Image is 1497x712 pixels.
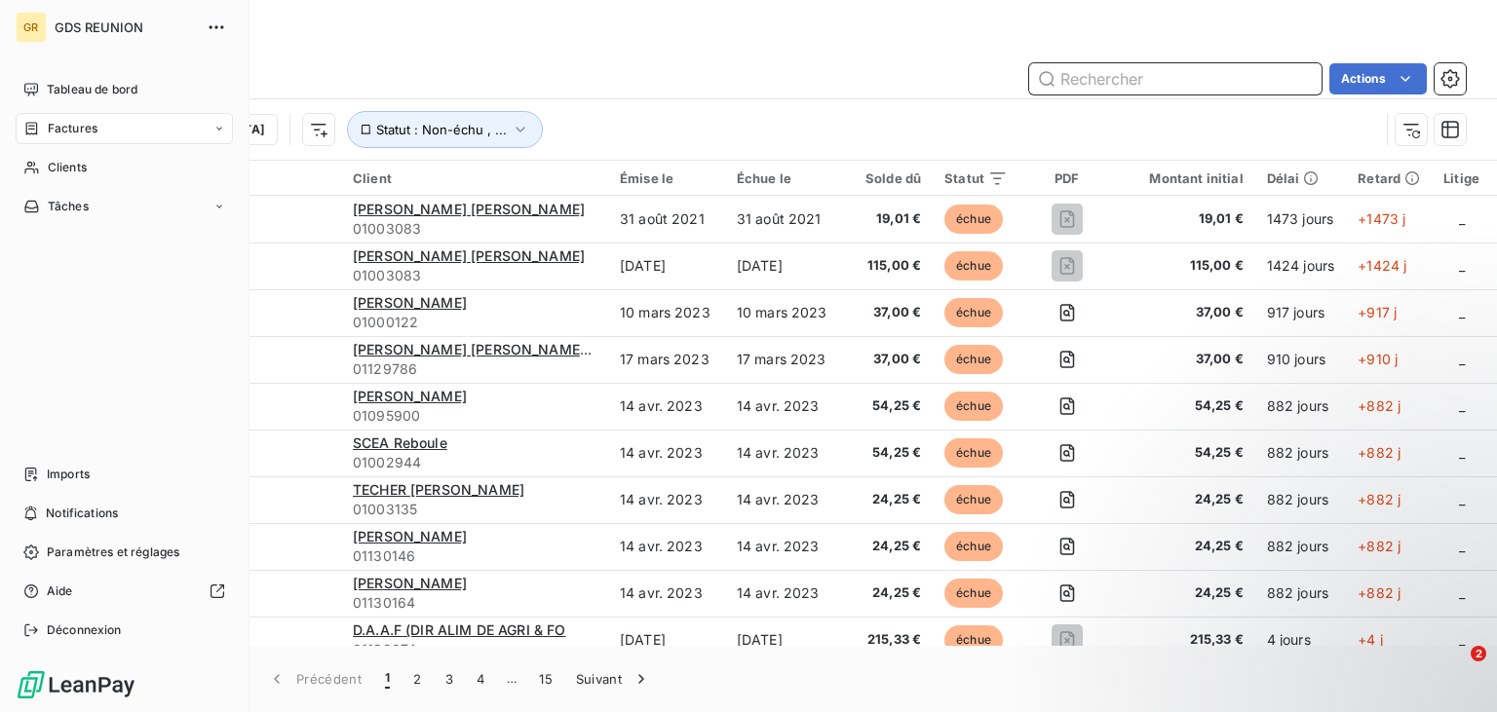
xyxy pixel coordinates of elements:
[944,532,1003,561] span: échue
[47,466,90,483] span: Imports
[402,658,433,699] button: 2
[1031,170,1102,186] div: PDF
[725,243,842,289] td: [DATE]
[496,663,527,694] span: …
[527,658,564,699] button: 15
[353,247,585,264] span: [PERSON_NAME] [PERSON_NAME]
[16,576,233,607] a: Aide
[608,570,725,617] td: 14 avr. 2023
[465,658,496,699] button: 4
[944,392,1003,421] span: échue
[16,12,47,43] div: GR
[1358,304,1397,320] span: +917 j
[854,256,922,276] span: 115,00 €
[1029,63,1322,94] input: Rechercher
[353,434,447,451] span: SCEA Reboule
[608,476,725,523] td: 14 avr. 2023
[353,313,596,332] span: 01000122
[434,658,465,699] button: 3
[353,219,596,239] span: 01003083
[1459,210,1465,227] span: _
[47,81,137,98] span: Tableau de bord
[854,537,922,556] span: 24,25 €
[1459,257,1465,274] span: _
[737,170,830,186] div: Échue le
[854,630,922,650] span: 215,33 €
[1459,444,1465,461] span: _
[1126,256,1243,276] span: 115,00 €
[1459,397,1465,414] span: _
[1255,196,1347,243] td: 1473 jours
[353,294,467,311] span: [PERSON_NAME]
[55,19,195,35] span: GDS REUNION
[1126,209,1243,229] span: 19,01 €
[725,476,842,523] td: 14 avr. 2023
[944,579,1003,608] span: échue
[353,621,566,638] span: D.A.A.F (DIR ALIM DE AGRI & FO
[1358,351,1398,367] span: +910 j
[353,640,596,659] span: 01132074
[608,617,725,663] td: [DATE]
[608,196,725,243] td: 31 août 2021
[353,546,596,566] span: 01130146
[944,345,1003,374] span: échue
[1358,170,1420,186] div: Retard
[46,505,118,522] span: Notifications
[944,485,1003,514] span: échue
[564,658,663,699] button: Suivant
[1358,397,1401,414] span: +882 j
[1107,523,1497,659] iframe: Intercom notifications message
[1267,170,1335,186] div: Délai
[725,617,842,663] td: [DATE]
[353,575,467,591] span: [PERSON_NAME]
[1255,289,1347,336] td: 917 jours
[1126,443,1243,463] span: 54,25 €
[1459,491,1465,507] span: _
[1126,490,1243,509] span: 24,25 €
[353,453,596,472] span: 01002944
[620,170,713,186] div: Émise le
[725,289,842,336] td: 10 mars 2023
[854,350,922,369] span: 37,00 €
[608,430,725,476] td: 14 avr. 2023
[854,396,922,416] span: 54,25 €
[725,570,842,617] td: 14 avr. 2023
[48,120,97,137] span: Factures
[353,593,596,613] span: 01130164
[385,669,390,689] span: 1
[1459,351,1465,367] span: _
[1431,646,1478,693] iframe: Intercom live chat
[1255,476,1347,523] td: 882 jours
[944,205,1003,234] span: échue
[353,406,596,426] span: 01095900
[1459,304,1465,320] span: _
[353,341,703,357] span: [PERSON_NAME] [PERSON_NAME] [PERSON_NAME]
[1255,243,1347,289] td: 1424 jours
[854,490,922,509] span: 24,25 €
[353,359,596,379] span: 01129786
[854,443,922,463] span: 54,25 €
[1471,646,1486,661] span: 2
[725,196,842,243] td: 31 août 2021
[944,298,1003,327] span: échue
[353,201,585,217] span: [PERSON_NAME] [PERSON_NAME]
[353,481,524,498] span: TECHER [PERSON_NAME]
[725,336,842,383] td: 17 mars 2023
[353,388,467,404] span: [PERSON_NAME]
[48,198,89,215] span: Tâches
[353,170,596,186] div: Client
[1358,444,1401,461] span: +882 j
[1126,396,1243,416] span: 54,25 €
[854,583,922,603] span: 24,25 €
[1358,257,1406,274] span: +1424 j
[725,383,842,430] td: 14 avr. 2023
[347,111,543,148] button: Statut : Non-échu , ...
[608,243,725,289] td: [DATE]
[255,658,373,699] button: Précédent
[1126,170,1243,186] div: Montant initial
[608,523,725,570] td: 14 avr. 2023
[1358,491,1401,507] span: +882 j
[1443,170,1479,186] div: Litige
[353,528,467,544] span: [PERSON_NAME]
[944,251,1003,281] span: échue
